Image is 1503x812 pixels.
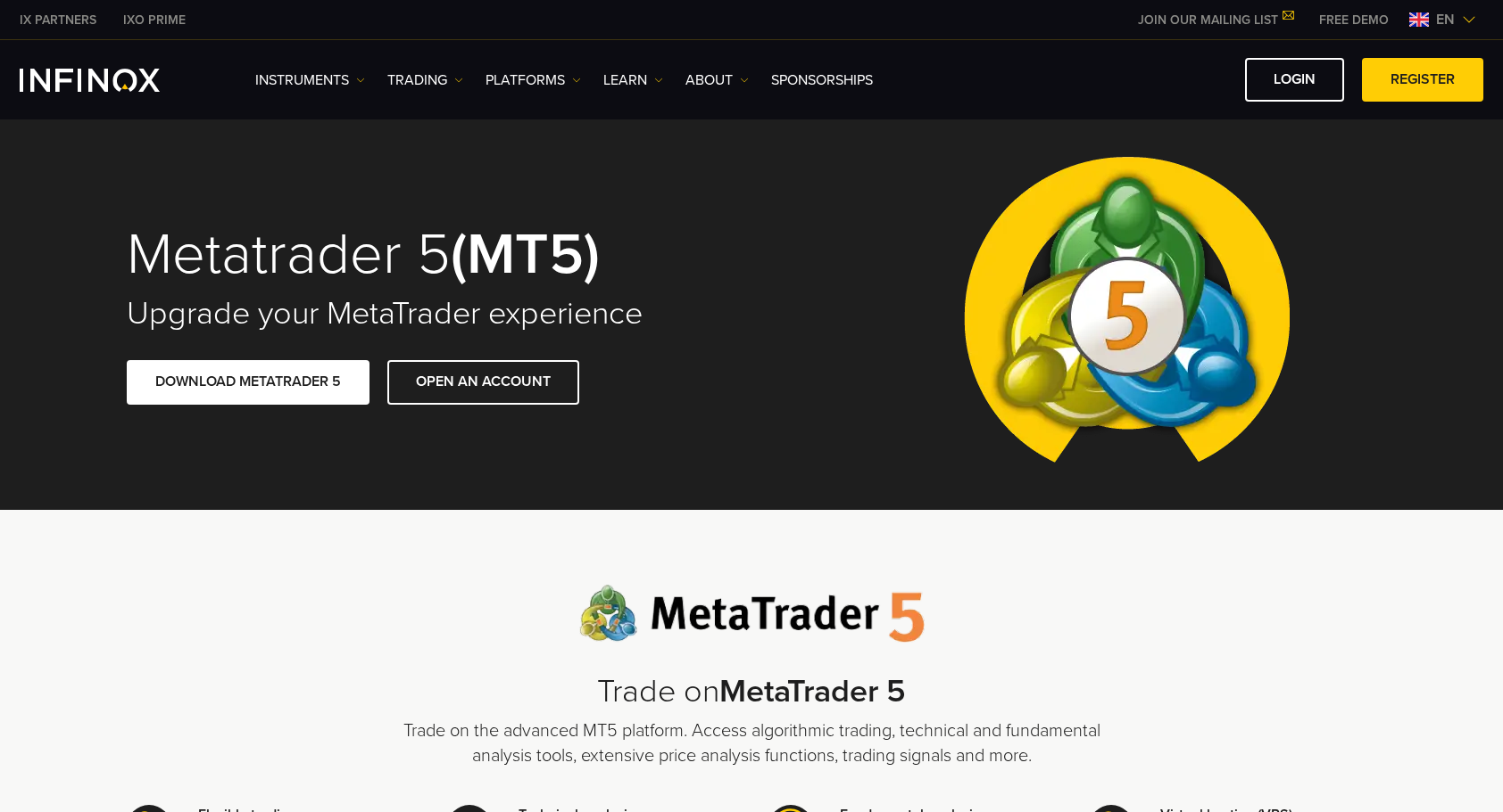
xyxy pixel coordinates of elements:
h1: Metatrader 5 [127,225,727,285]
h2: Upgrade your MetaTrader experience [127,294,727,333]
a: INFINOX Logo [20,69,202,92]
a: OPEN AN ACCOUNT [387,360,579,404]
img: Meta Trader 5 logo [579,585,925,643]
a: Learn [603,70,663,91]
img: Meta Trader 5 [950,119,1304,510]
a: LOGIN [1245,58,1344,102]
h2: Trade on [394,673,1109,711]
a: INFINOX MENU [1306,11,1402,29]
a: SPONSORSHIPS [771,70,873,91]
p: Trade on the advanced MT5 platform. Access algorithmic trading, technical and fundamental analysi... [394,718,1109,768]
a: INFINOX [6,11,110,29]
a: INFINOX [110,11,199,29]
a: REGISTER [1362,58,1483,102]
a: Instruments [255,70,365,91]
a: PLATFORMS [486,70,581,91]
a: DOWNLOAD METATRADER 5 [127,360,370,404]
span: en [1429,9,1462,30]
a: ABOUT [685,70,749,91]
a: TRADING [387,70,463,91]
a: JOIN OUR MAILING LIST [1125,12,1306,28]
strong: (MT5) [451,219,600,290]
strong: MetaTrader 5 [719,672,906,710]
